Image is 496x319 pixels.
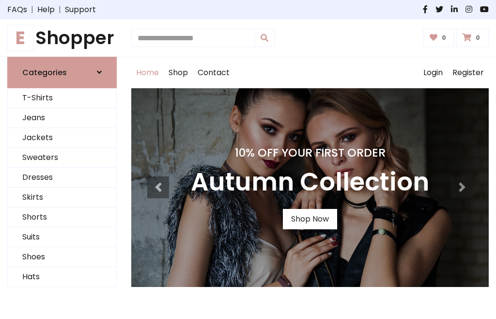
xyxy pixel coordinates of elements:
a: Hats [8,267,116,287]
a: 0 [423,29,455,47]
h1: Shopper [7,27,117,49]
span: | [27,4,37,16]
a: Help [37,4,55,16]
a: Dresses [8,168,116,188]
a: Shop [164,57,193,88]
a: Categories [7,57,117,88]
a: 0 [456,29,489,47]
h6: Categories [22,68,67,77]
a: Jeans [8,108,116,128]
span: 0 [439,33,449,42]
span: 0 [473,33,482,42]
a: Register [448,57,489,88]
a: Sweaters [8,148,116,168]
a: T-Shirts [8,88,116,108]
a: Contact [193,57,234,88]
h3: Autumn Collection [191,167,429,197]
a: Home [131,57,164,88]
a: Suits [8,227,116,247]
span: E [7,25,33,51]
a: EShopper [7,27,117,49]
a: FAQs [7,4,27,16]
a: Shorts [8,207,116,227]
h4: 10% Off Your First Order [191,146,429,159]
span: | [55,4,65,16]
a: Support [65,4,96,16]
a: Shoes [8,247,116,267]
a: Skirts [8,188,116,207]
a: Shop Now [283,209,337,229]
a: Login [418,57,448,88]
a: Jackets [8,128,116,148]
